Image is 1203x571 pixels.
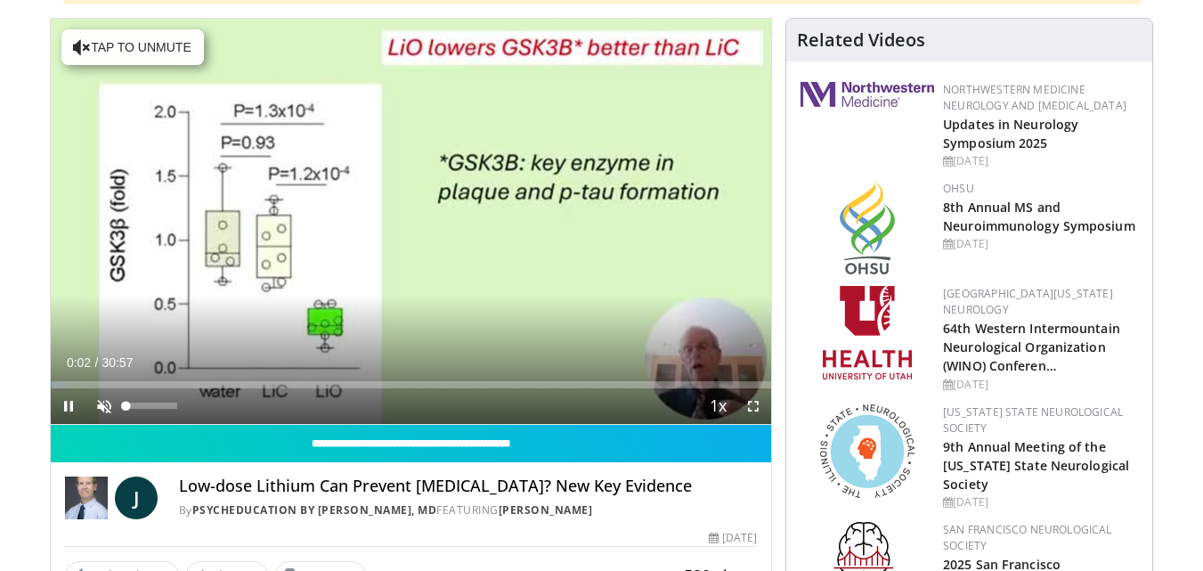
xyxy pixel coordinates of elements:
a: Updates in Neurology Symposium 2025 [943,116,1078,151]
img: da959c7f-65a6-4fcf-a939-c8c702e0a770.png.150x105_q85_autocrop_double_scale_upscale_version-0.2.png [840,181,895,274]
a: 9th Annual Meeting of the [US_STATE] State Neurological Society [943,438,1129,493]
button: Unmute [86,388,122,424]
div: Progress Bar [51,381,772,388]
h4: Related Videos [797,29,925,51]
a: [US_STATE] State Neurological Society [943,404,1123,436]
video-js: Video Player [51,19,772,425]
div: [DATE] [943,153,1138,169]
div: [DATE] [943,494,1138,510]
img: f6362829-b0a3-407d-a044-59546adfd345.png.150x105_q85_autocrop_double_scale_upscale_version-0.2.png [823,286,912,379]
a: PsychEducation by [PERSON_NAME], MD [192,502,437,518]
button: Playback Rate [700,388,736,424]
a: San Francisco Neurological Society [943,522,1111,553]
h4: Low-dose Lithium Can Prevent [MEDICAL_DATA]? New Key Evidence [179,477,758,496]
a: J [115,477,158,519]
a: 8th Annual MS and Neuroimmunology Symposium [943,199,1135,234]
img: 2a462fb6-9365-492a-ac79-3166a6f924d8.png.150x105_q85_autocrop_double_scale_upscale_version-0.2.jpg [801,82,934,107]
img: 71a8b48c-8850-4916-bbdd-e2f3ccf11ef9.png.150x105_q85_autocrop_double_scale_upscale_version-0.2.png [820,404,914,498]
button: Fullscreen [736,388,771,424]
button: Tap to unmute [61,29,204,65]
div: [DATE] [943,377,1138,393]
a: [GEOGRAPHIC_DATA][US_STATE] Neurology [943,286,1113,317]
img: PsychEducation by James Phelps, MD [65,477,108,519]
div: [DATE] [709,530,757,546]
span: 0:02 [67,355,91,370]
span: / [95,355,99,370]
a: [PERSON_NAME] [499,502,593,518]
a: Northwestern Medicine Neurology and [MEDICAL_DATA] [943,82,1126,113]
a: OHSU [943,181,974,196]
div: Volume Level [126,403,177,409]
div: [DATE] [943,236,1138,252]
button: Pause [51,388,86,424]
div: By FEATURING [179,502,758,518]
a: 64th Western Intermountain Neurological Organization (WINO) Conferen… [943,320,1120,374]
span: 30:57 [102,355,133,370]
